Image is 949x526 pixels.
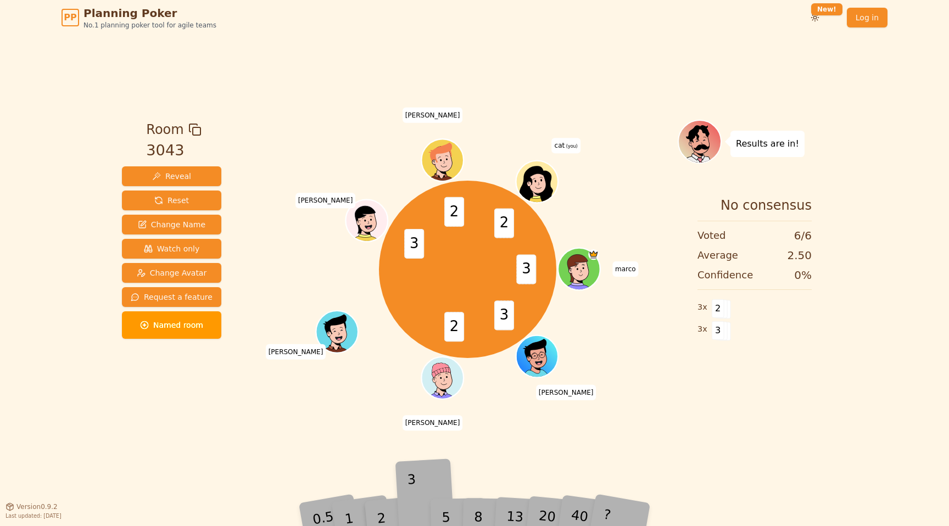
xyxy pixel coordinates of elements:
[517,254,537,284] span: 3
[62,5,216,30] a: PPPlanning PokerNo.1 planning poker tool for agile teams
[697,323,707,335] span: 3 x
[445,197,465,227] span: 2
[146,120,183,139] span: Room
[787,248,812,263] span: 2.50
[612,261,639,277] span: Click to change your name
[64,11,76,24] span: PP
[697,248,738,263] span: Average
[712,321,724,340] span: 3
[154,195,189,206] span: Reset
[697,228,726,243] span: Voted
[405,229,425,259] span: 3
[403,108,463,123] span: Click to change your name
[122,166,221,186] button: Reveal
[122,311,221,339] button: Named room
[83,21,216,30] span: No.1 planning poker tool for agile teams
[295,193,356,209] span: Click to change your name
[847,8,887,27] a: Log in
[736,136,799,152] p: Results are in!
[152,171,191,182] span: Reveal
[721,197,812,214] span: No consensus
[122,215,221,234] button: Change Name
[5,502,58,511] button: Version0.9.2
[140,320,203,331] span: Named room
[16,502,58,511] span: Version 0.9.2
[5,513,62,519] span: Last updated: [DATE]
[565,144,578,149] span: (you)
[552,138,580,154] span: Click to change your name
[589,249,599,260] span: marco is the host
[794,267,812,283] span: 0 %
[146,139,201,162] div: 3043
[122,263,221,283] button: Change Avatar
[138,219,205,230] span: Change Name
[266,344,326,360] span: Click to change your name
[794,228,812,243] span: 6 / 6
[697,267,753,283] span: Confidence
[517,162,557,202] button: Click to change your avatar
[494,300,514,330] span: 3
[712,299,724,318] span: 2
[445,312,465,342] span: 2
[131,292,213,303] span: Request a feature
[122,287,221,307] button: Request a feature
[811,3,842,15] div: New!
[697,301,707,314] span: 3 x
[494,208,514,238] span: 2
[83,5,216,21] span: Planning Poker
[122,191,221,210] button: Reset
[137,267,207,278] span: Change Avatar
[122,239,221,259] button: Watch only
[144,243,200,254] span: Watch only
[403,416,463,431] span: Click to change your name
[805,8,825,27] button: New!
[536,385,596,400] span: Click to change your name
